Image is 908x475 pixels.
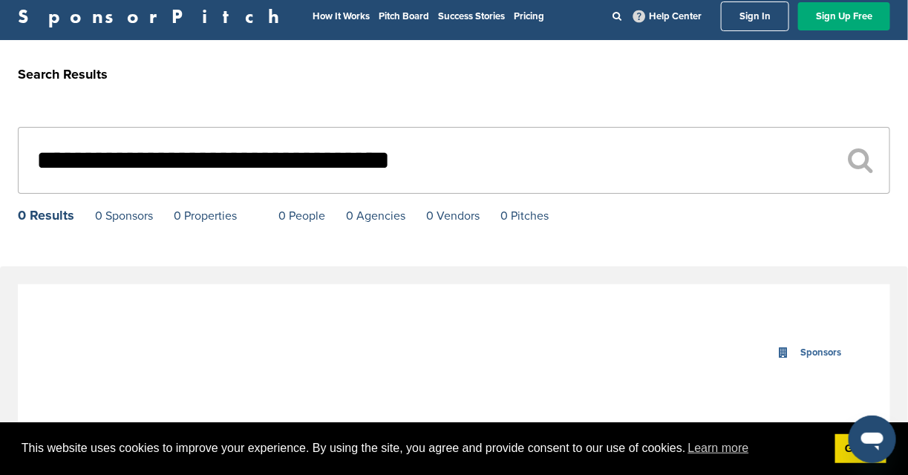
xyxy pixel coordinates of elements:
[514,10,544,22] a: Pricing
[686,437,751,459] a: learn more about cookies
[313,10,370,22] a: How It Works
[630,7,705,25] a: Help Center
[18,7,289,26] a: SponsorPitch
[95,209,153,223] a: 0 Sponsors
[278,209,325,223] a: 0 People
[835,434,886,464] a: dismiss cookie message
[18,65,890,85] h2: Search Results
[18,209,74,222] div: 0 Results
[438,10,505,22] a: Success Stories
[22,437,823,459] span: This website uses cookies to improve your experience. By using the site, you agree and provide co...
[174,209,237,223] a: 0 Properties
[797,344,845,361] div: Sponsors
[721,1,789,31] a: Sign In
[849,416,896,463] iframe: Button to launch messaging window
[798,2,890,30] a: Sign Up Free
[379,10,429,22] a: Pitch Board
[346,209,405,223] a: 0 Agencies
[500,209,549,223] a: 0 Pitches
[426,209,480,223] a: 0 Vendors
